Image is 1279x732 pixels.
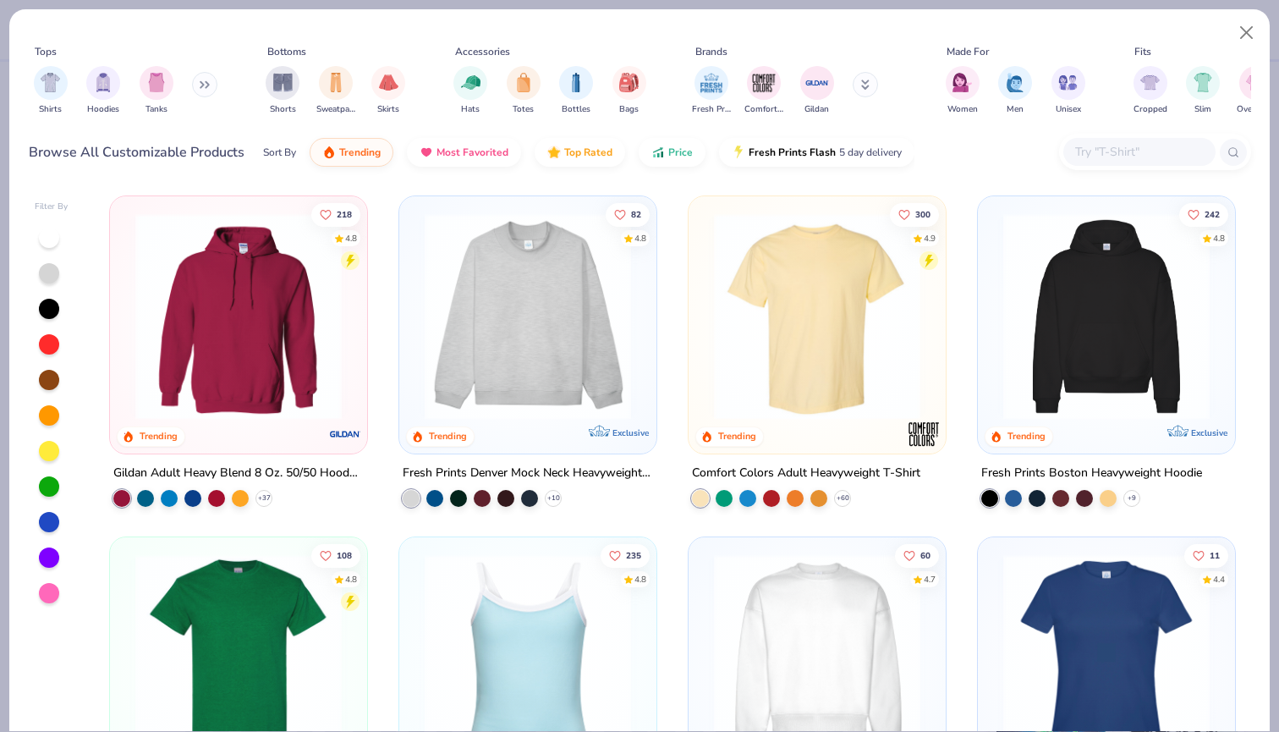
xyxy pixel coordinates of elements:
span: Shorts [270,103,296,116]
input: Try "T-Shirt" [1073,142,1204,162]
div: Made For [947,44,989,59]
span: Exclusive [612,427,649,438]
button: Close [1231,17,1263,49]
span: + 60 [836,493,848,504]
span: Exclusive [1190,427,1227,438]
button: Most Favorited [407,138,521,167]
span: Price [668,146,693,159]
img: Fresh Prints Image [699,70,724,96]
img: Gildan Image [804,70,830,96]
span: 60 [920,551,930,559]
div: filter for Women [946,66,980,116]
span: 82 [631,210,641,218]
button: filter button [266,66,299,116]
div: 4.8 [346,573,358,586]
img: a90f7c54-8796-4cb2-9d6e-4e9644cfe0fe [639,213,863,420]
div: Tops [35,44,57,59]
button: Like [890,202,939,226]
img: Gildan logo [328,417,362,451]
img: Hoodies Image [94,73,113,92]
img: Tanks Image [147,73,166,92]
div: filter for Fresh Prints [692,66,731,116]
div: Comfort Colors Adult Heavyweight T-Shirt [692,463,920,484]
button: Like [895,543,939,567]
button: filter button [744,66,783,116]
img: most_fav.gif [420,146,433,159]
button: Like [1179,202,1228,226]
img: Women Image [952,73,972,92]
span: Cropped [1134,103,1167,116]
div: filter for Unisex [1051,66,1085,116]
button: filter button [559,66,593,116]
span: 11 [1210,551,1220,559]
button: Like [312,543,361,567]
div: Brands [695,44,727,59]
span: Men [1007,103,1024,116]
button: filter button [946,66,980,116]
span: Oversized [1237,103,1275,116]
span: + 10 [547,493,560,504]
span: Hoodies [87,103,119,116]
img: Hats Image [461,73,480,92]
div: 4.7 [924,573,936,586]
img: f5d85501-0dbb-4ee4-b115-c08fa3845d83 [416,213,639,420]
img: Slim Image [1194,73,1212,92]
span: Trending [339,146,381,159]
button: Top Rated [535,138,625,167]
div: Sort By [263,145,296,160]
img: Totes Image [514,73,533,92]
span: Bags [619,103,639,116]
img: Shorts Image [273,73,293,92]
div: filter for Gildan [800,66,834,116]
img: TopRated.gif [547,146,561,159]
img: 029b8af0-80e6-406f-9fdc-fdf898547912 [705,213,929,420]
div: 4.4 [1213,573,1225,586]
div: filter for Comfort Colors [744,66,783,116]
div: Bottoms [267,44,306,59]
div: Filter By [35,201,69,213]
button: filter button [1237,66,1275,116]
span: Tanks [145,103,167,116]
span: 235 [626,551,641,559]
button: filter button [692,66,731,116]
div: Accessories [455,44,510,59]
div: Fresh Prints Denver Mock Neck Heavyweight Sweatshirt [403,463,653,484]
img: Comfort Colors logo [907,417,941,451]
span: 108 [338,551,353,559]
button: filter button [453,66,487,116]
button: Trending [310,138,393,167]
div: 4.8 [634,232,646,245]
span: 242 [1205,210,1220,218]
button: filter button [34,66,68,116]
span: Top Rated [564,146,612,159]
img: trending.gif [322,146,336,159]
img: Sweatpants Image [327,73,345,92]
button: filter button [1051,66,1085,116]
div: Fresh Prints Boston Heavyweight Hoodie [981,463,1202,484]
span: 218 [338,210,353,218]
div: 4.8 [1213,232,1225,245]
button: Like [601,543,650,567]
div: 4.9 [924,232,936,245]
img: e55d29c3-c55d-459c-bfd9-9b1c499ab3c6 [928,213,1151,420]
img: Oversized Image [1246,73,1265,92]
button: filter button [1186,66,1220,116]
span: Women [947,103,978,116]
button: filter button [507,66,541,116]
span: Gildan [804,103,829,116]
div: 4.8 [634,573,646,586]
button: filter button [316,66,355,116]
div: 4.8 [346,232,358,245]
span: Shirts [39,103,62,116]
div: Fits [1134,44,1151,59]
div: filter for Cropped [1134,66,1167,116]
span: 300 [915,210,930,218]
div: filter for Hoodies [86,66,120,116]
div: filter for Totes [507,66,541,116]
div: filter for Shirts [34,66,68,116]
span: 5 day delivery [839,143,902,162]
span: Hats [461,103,480,116]
div: filter for Bottles [559,66,593,116]
img: Bags Image [619,73,638,92]
span: Bottles [562,103,590,116]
